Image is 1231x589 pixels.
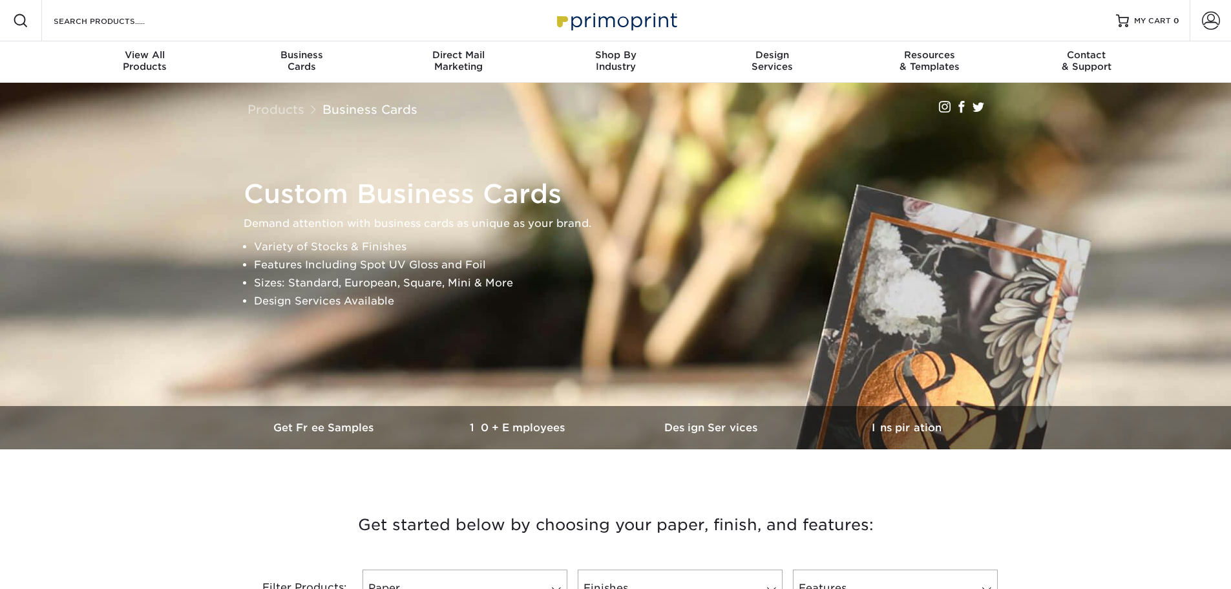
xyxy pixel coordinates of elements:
[616,422,810,434] h3: Design Services
[616,406,810,449] a: Design Services
[422,422,616,434] h3: 10+ Employees
[851,49,1008,72] div: & Templates
[67,49,224,61] span: View All
[694,41,851,83] a: DesignServices
[1008,49,1165,72] div: & Support
[254,292,1000,310] li: Design Services Available
[1008,49,1165,61] span: Contact
[322,102,417,116] a: Business Cards
[67,49,224,72] div: Products
[810,422,1004,434] h3: Inspiration
[810,406,1004,449] a: Inspiration
[238,496,994,554] h3: Get started below by choosing your paper, finish, and features:
[537,49,694,72] div: Industry
[1173,16,1179,25] span: 0
[422,406,616,449] a: 10+ Employees
[223,49,380,72] div: Cards
[851,49,1008,61] span: Resources
[551,6,680,34] img: Primoprint
[380,49,537,72] div: Marketing
[228,406,422,449] a: Get Free Samples
[254,274,1000,292] li: Sizes: Standard, European, Square, Mini & More
[380,49,537,61] span: Direct Mail
[52,13,178,28] input: SEARCH PRODUCTS.....
[851,41,1008,83] a: Resources& Templates
[244,178,1000,209] h1: Custom Business Cards
[228,422,422,434] h3: Get Free Samples
[254,238,1000,256] li: Variety of Stocks & Finishes
[223,49,380,61] span: Business
[694,49,851,72] div: Services
[1134,16,1171,27] span: MY CART
[223,41,380,83] a: BusinessCards
[244,215,1000,233] p: Demand attention with business cards as unique as your brand.
[380,41,537,83] a: Direct MailMarketing
[1008,41,1165,83] a: Contact& Support
[247,102,304,116] a: Products
[537,49,694,61] span: Shop By
[254,256,1000,274] li: Features Including Spot UV Gloss and Foil
[67,41,224,83] a: View AllProducts
[537,41,694,83] a: Shop ByIndustry
[694,49,851,61] span: Design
